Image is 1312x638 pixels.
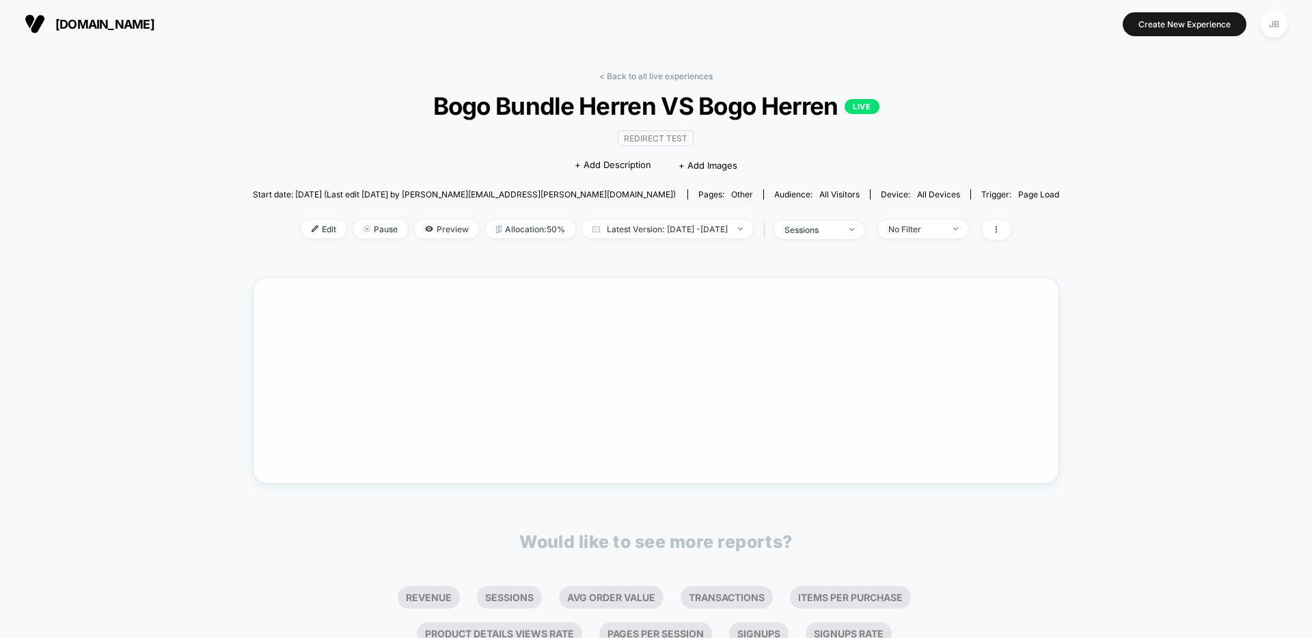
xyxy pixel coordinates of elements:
[575,158,651,172] span: + Add Description
[679,160,737,171] span: + Add Images
[582,220,753,238] span: Latest Version: [DATE] - [DATE]
[698,189,753,199] div: Pages:
[312,225,318,232] img: edit
[364,225,370,232] img: end
[1018,189,1059,199] span: Page Load
[293,92,1019,120] span: Bogo Bundle Herren VS Bogo Herren
[845,99,879,114] p: LIVE
[681,586,773,609] li: Transactions
[55,17,154,31] span: [DOMAIN_NAME]
[599,71,713,81] a: < Back to all live experiences
[731,189,753,199] span: other
[25,14,45,34] img: Visually logo
[849,228,854,231] img: end
[496,225,502,233] img: rebalance
[301,220,346,238] span: Edit
[888,224,943,234] div: No Filter
[618,130,694,146] span: Redirect Test
[1261,11,1287,38] div: JB
[790,586,911,609] li: Items Per Purchase
[760,220,774,240] span: |
[398,586,460,609] li: Revenue
[819,189,860,199] span: All Visitors
[1123,12,1246,36] button: Create New Experience
[559,586,664,609] li: Avg Order Value
[870,189,970,199] span: Device:
[353,220,408,238] span: Pause
[20,13,159,35] button: [DOMAIN_NAME]
[981,189,1059,199] div: Trigger:
[1257,10,1291,38] button: JB
[917,189,960,199] span: all devices
[953,227,958,230] img: end
[253,189,676,199] span: Start date: [DATE] (Last edit [DATE] by [PERSON_NAME][EMAIL_ADDRESS][PERSON_NAME][DOMAIN_NAME])
[738,227,743,230] img: end
[477,586,542,609] li: Sessions
[592,225,600,232] img: calendar
[519,531,793,552] p: Would like to see more reports?
[486,220,575,238] span: Allocation: 50%
[415,220,479,238] span: Preview
[774,189,860,199] div: Audience:
[784,225,839,235] div: sessions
